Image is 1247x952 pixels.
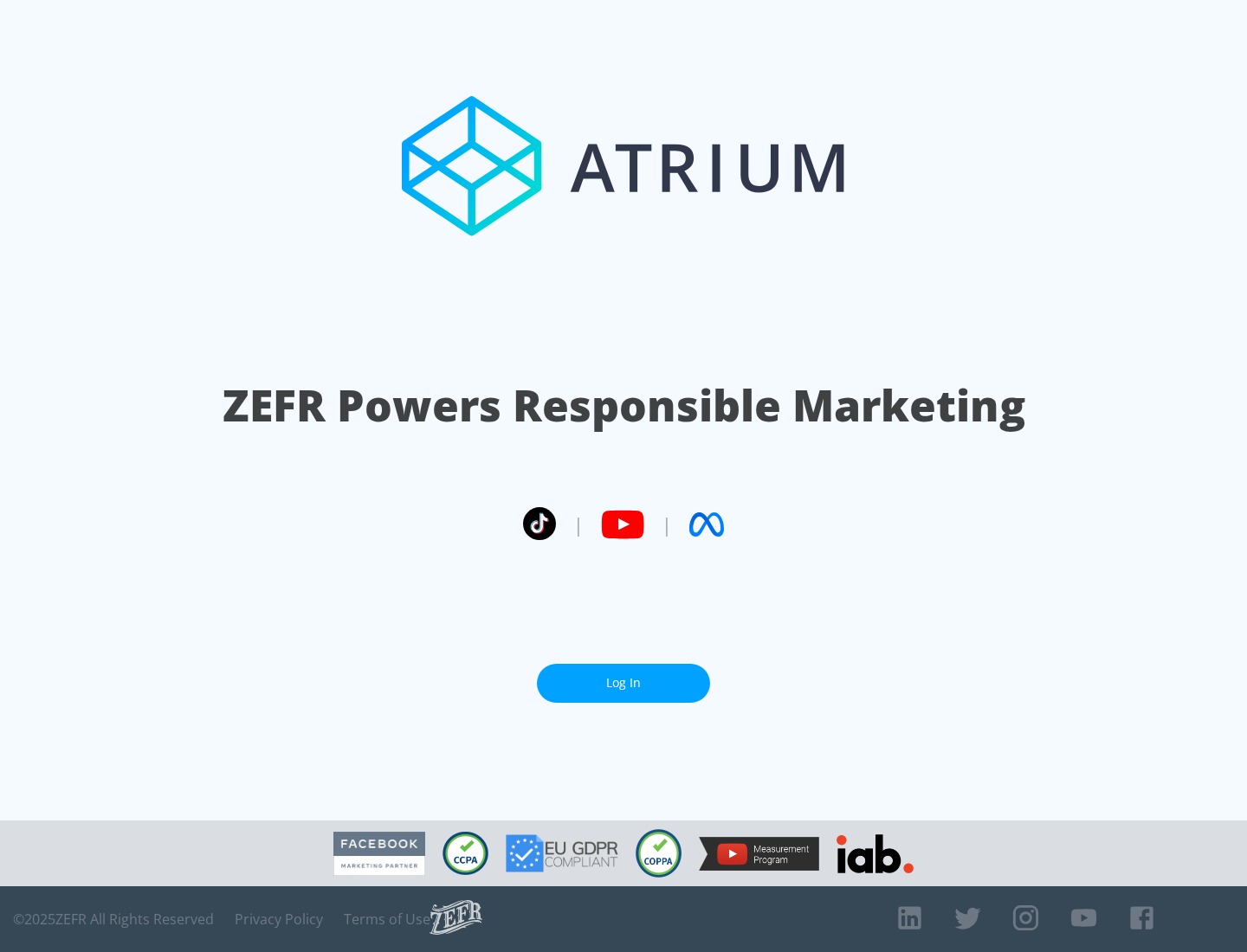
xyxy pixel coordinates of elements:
a: Privacy Policy [235,910,323,928]
span: © 2025 ZEFR All Rights Reserved [13,910,214,928]
a: Log In [537,664,710,703]
img: YouTube Measurement Program [699,837,819,871]
img: CCPA Compliant [443,832,488,875]
img: Facebook Marketing Partner [333,832,425,876]
a: Terms of Use [344,910,430,928]
img: GDPR Compliant [506,834,618,872]
img: IAB [837,834,914,873]
span: | [662,511,672,537]
span: | [573,511,584,537]
img: COPPA Compliant [636,829,682,878]
h1: ZEFR Powers Responsible Marketing [223,376,1025,435]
